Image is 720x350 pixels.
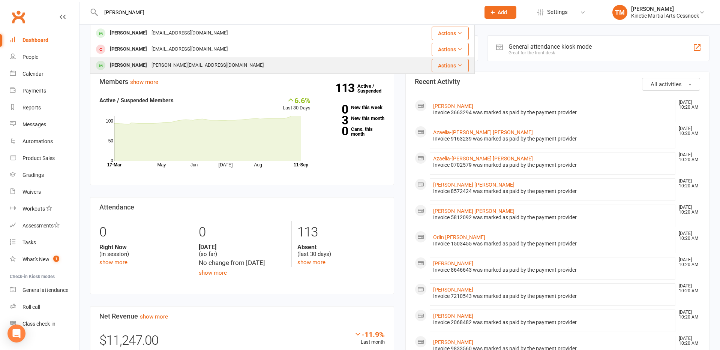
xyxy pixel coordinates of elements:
[283,96,310,112] div: Last 30 Days
[22,287,68,293] div: General attendance
[199,258,286,268] div: No change from [DATE]
[22,223,60,229] div: Assessments
[10,150,79,167] a: Product Sales
[10,66,79,82] a: Calendar
[22,321,55,327] div: Class check-in
[10,200,79,217] a: Workouts
[22,172,44,178] div: Gradings
[631,12,699,19] div: Kinetic Martial Arts Cessnock
[199,244,286,251] strong: [DATE]
[22,239,36,245] div: Tasks
[433,214,672,221] div: Invoice 5812092 was marked as paid by the payment provider
[508,43,592,50] div: General attendance kiosk mode
[433,208,514,214] a: [PERSON_NAME] [PERSON_NAME]
[433,319,672,326] div: Invoice 2068482 was marked as paid by the payment provider
[322,127,385,136] a: 0Canx. this month
[675,310,700,320] time: [DATE] 10:20 AM
[22,304,40,310] div: Roll call
[22,105,41,111] div: Reports
[432,59,469,72] button: Actions
[10,82,79,99] a: Payments
[99,259,127,266] a: show more
[22,138,53,144] div: Automations
[433,136,672,142] div: Invoice 9163239 was marked as paid by the payment provider
[335,82,357,94] strong: 113
[433,109,672,116] div: Invoice 3663294 was marked as paid by the payment provider
[297,221,385,244] div: 113
[22,256,49,262] div: What's New
[322,105,385,110] a: 0New this week
[322,116,385,121] a: 3New this month
[433,241,672,247] div: Invoice 1503455 was marked as paid by the payment provider
[675,126,700,136] time: [DATE] 10:20 AM
[297,244,385,251] strong: Absent
[675,100,700,110] time: [DATE] 10:20 AM
[432,43,469,56] button: Actions
[322,104,348,115] strong: 0
[322,115,348,126] strong: 3
[7,325,25,343] div: Open Intercom Messenger
[651,81,682,88] span: All activities
[415,78,700,85] h3: Recent Activity
[10,217,79,234] a: Assessments
[283,96,310,104] div: 6.6%
[432,27,469,40] button: Actions
[22,189,41,195] div: Waivers
[99,78,385,85] h3: Members
[354,330,385,346] div: Last month
[10,184,79,200] a: Waivers
[547,4,568,21] span: Settings
[10,282,79,299] a: General attendance kiosk mode
[99,203,385,211] h3: Attendance
[199,269,227,276] a: show more
[130,79,158,85] a: show more
[10,99,79,116] a: Reports
[22,88,46,94] div: Payments
[22,155,55,161] div: Product Sales
[108,28,149,39] div: [PERSON_NAME]
[22,54,38,60] div: People
[612,5,627,20] div: TM
[10,299,79,316] a: Roll call
[675,257,700,267] time: [DATE] 10:20 AM
[508,50,592,55] div: Great for the front desk
[22,71,43,77] div: Calendar
[99,97,174,104] strong: Active / Suspended Members
[10,32,79,49] a: Dashboard
[675,153,700,162] time: [DATE] 10:20 AM
[433,129,533,135] a: Azaelia-[PERSON_NAME] [PERSON_NAME]
[322,126,348,137] strong: 0
[99,221,187,244] div: 0
[433,267,672,273] div: Invoice 8646643 was marked as paid by the payment provider
[675,284,700,293] time: [DATE] 10:20 AM
[10,167,79,184] a: Gradings
[433,339,473,345] a: [PERSON_NAME]
[99,313,385,320] h3: Net Revenue
[99,7,475,18] input: Search...
[53,256,59,262] span: 1
[498,9,507,15] span: Add
[99,244,187,251] strong: Right Now
[149,44,230,55] div: [EMAIL_ADDRESS][DOMAIN_NAME]
[484,6,516,19] button: Add
[433,162,672,168] div: Invoice 0702579 was marked as paid by the payment provider
[433,182,514,188] a: [PERSON_NAME] [PERSON_NAME]
[354,330,385,338] div: -11.9%
[99,244,187,258] div: (in session)
[149,28,230,39] div: [EMAIL_ADDRESS][DOMAIN_NAME]
[10,49,79,66] a: People
[631,6,699,12] div: [PERSON_NAME]
[9,7,28,26] a: Clubworx
[675,336,700,346] time: [DATE] 10:20 AM
[22,37,48,43] div: Dashboard
[108,60,149,71] div: [PERSON_NAME]
[22,206,45,212] div: Workouts
[433,293,672,299] div: Invoice 7210543 was marked as paid by the payment provider
[675,205,700,215] time: [DATE] 10:20 AM
[10,251,79,268] a: What's New1
[433,313,473,319] a: [PERSON_NAME]
[675,179,700,188] time: [DATE] 10:20 AM
[433,156,533,162] a: Azaelia-[PERSON_NAME] [PERSON_NAME]
[433,103,473,109] a: [PERSON_NAME]
[140,313,168,320] a: show more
